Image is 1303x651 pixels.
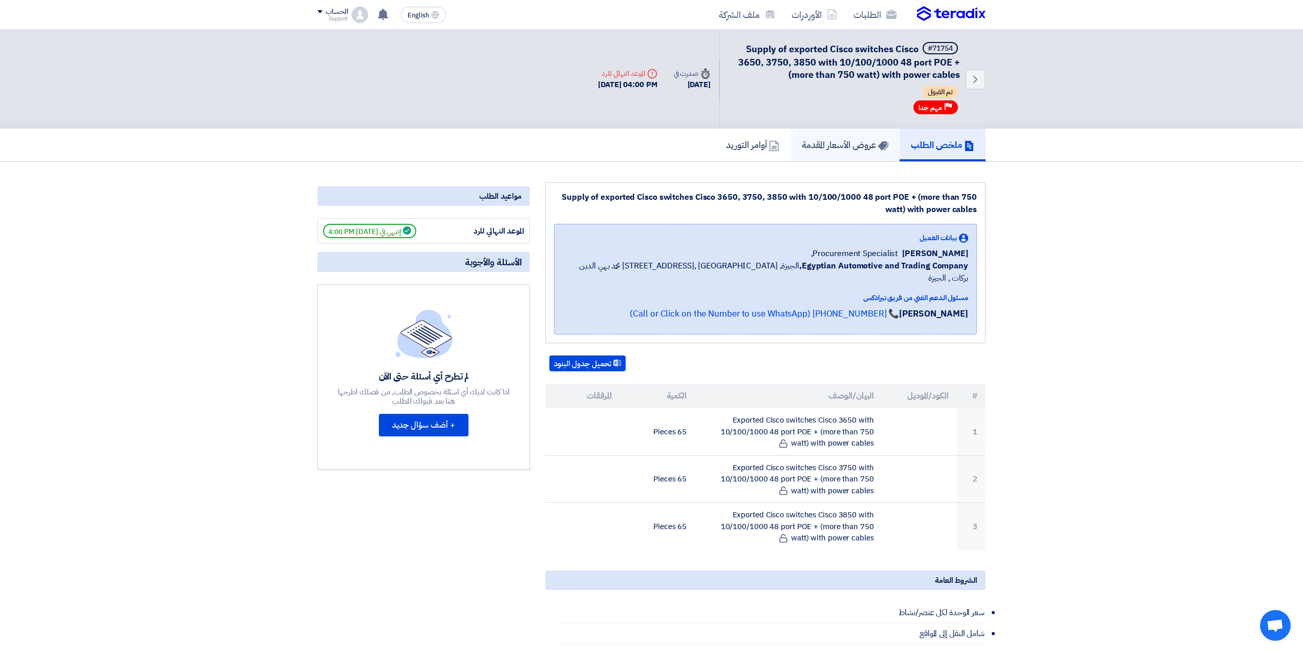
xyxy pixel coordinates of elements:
[783,3,845,27] a: الأوردرات
[695,408,882,455] td: Exported Cisco switches Cisco 3650 with 10/100/1000 48 port POE + (more than 750 watt) with power...
[791,129,900,161] a: عروض الأسعار المقدمة
[563,260,968,284] span: الجيزة, [GEOGRAPHIC_DATA] ,[STREET_ADDRESS] محمد بهي الدين بركات , الجيزة
[379,414,468,436] button: + أضف سؤال جديد
[715,129,791,161] a: أوامر التوريد
[598,68,657,79] div: الموعد النهائي للرد
[923,86,958,98] span: تم القبول
[563,292,968,303] div: مسئول الدعم الفني من فريق تيرادكس
[928,45,953,52] div: #71754
[738,42,960,81] span: Supply of exported Cisco switches Cisco 3650, 3750, 3850 with 10/100/1000 48 port POE + (more tha...
[556,602,986,623] li: سعر الوحدة لكل عنصر/نشاط
[695,503,882,550] td: Exported Cisco switches Cisco 3850 with 10/100/1000 48 port POE + (more than 750 watt) with power...
[902,247,968,260] span: [PERSON_NAME]
[326,8,348,16] div: الحساب
[695,455,882,503] td: Exported Cisco switches Cisco 3750 with 10/100/1000 48 port POE + (more than 750 watt) with power...
[620,408,695,455] td: 65 Pieces
[935,575,977,586] span: الشروط العامة
[549,355,626,372] button: تحميل جدول البنود
[395,309,453,358] img: empty_state_list.svg
[917,6,986,22] img: Teradix logo
[918,103,942,113] span: مهم جدا
[695,384,882,408] th: البيان/الوصف
[1260,610,1291,641] div: Open chat
[447,225,524,237] div: الموعد النهائي للرد
[401,7,446,23] button: English
[674,79,711,91] div: [DATE]
[957,384,986,408] th: #
[711,3,783,27] a: ملف الشركة
[317,186,530,206] div: مواعيد الطلب
[556,623,986,644] li: شامل النقل إلى المواقع
[882,384,957,408] th: الكود/الموديل
[598,79,657,91] div: [DATE] 04:00 PM
[620,384,695,408] th: الكمية
[323,224,416,238] span: إنتهي في [DATE] 4:00 PM
[957,503,986,550] td: 3
[957,455,986,503] td: 2
[920,233,957,243] span: بيانات العميل
[674,68,711,79] div: صدرت في
[620,503,695,550] td: 65 Pieces
[317,16,348,22] div: Support
[545,384,620,408] th: المرفقات
[726,139,779,151] h5: أوامر التوريد
[811,247,899,260] span: Procurement Specialist,
[630,307,899,320] a: 📞 [PHONE_NUMBER] (Call or Click on the Number to use WhatsApp)
[554,191,977,216] div: Supply of exported Cisco switches Cisco 3650, 3750, 3850 with 10/100/1000 48 port POE + (more tha...
[620,455,695,503] td: 65 Pieces
[802,139,888,151] h5: عروض الأسعار المقدمة
[465,256,522,268] span: الأسئلة والأجوبة
[732,42,960,81] h5: Supply of exported Cisco switches Cisco 3650, 3750, 3850 with 10/100/1000 48 port POE + (more tha...
[899,307,968,320] strong: [PERSON_NAME]
[408,12,429,19] span: English
[957,408,986,455] td: 1
[799,260,968,272] b: Egyptian Automotive and Trading Company,
[337,370,511,382] div: لم تطرح أي أسئلة حتى الآن
[911,139,974,151] h5: ملخص الطلب
[900,129,986,161] a: ملخص الطلب
[337,387,511,406] div: اذا كانت لديك أي اسئلة بخصوص الطلب, من فضلك اطرحها هنا بعد قبولك للطلب
[845,3,905,27] a: الطلبات
[352,7,368,23] img: profile_test.png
